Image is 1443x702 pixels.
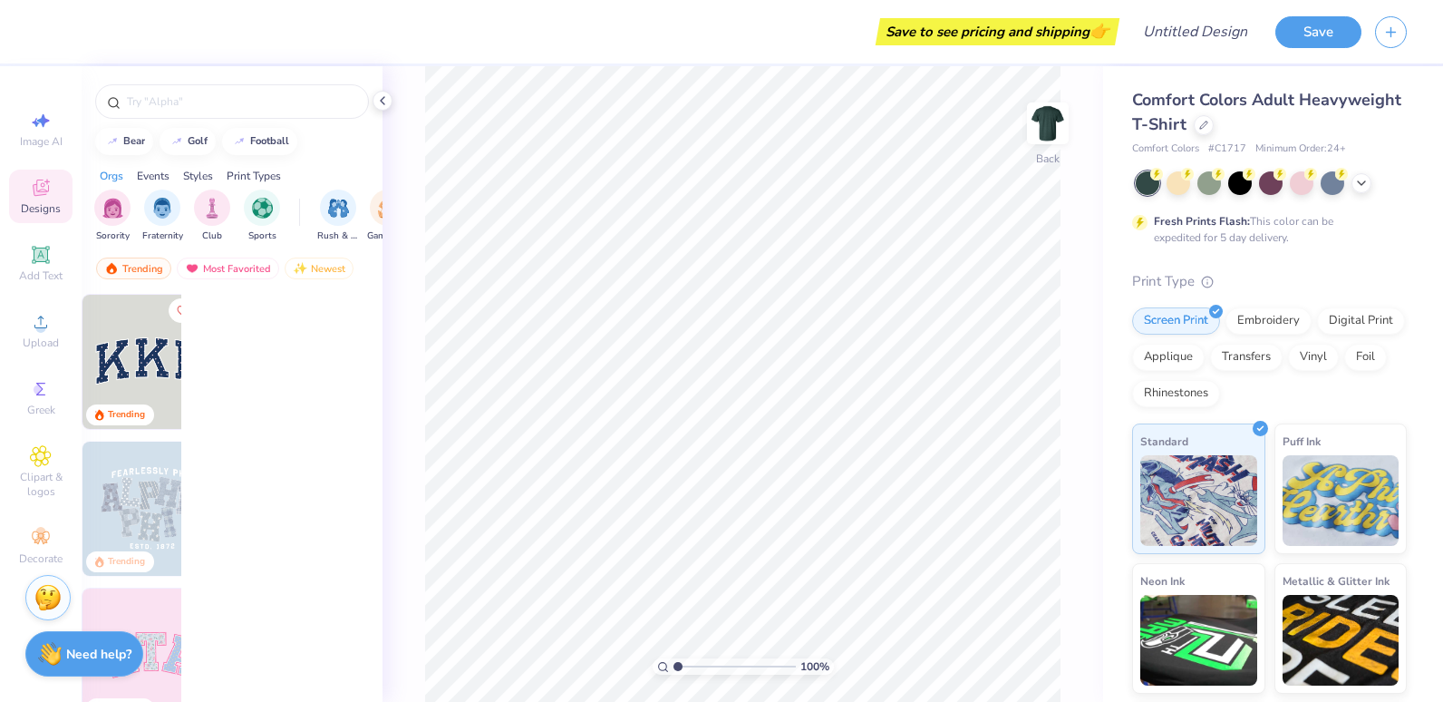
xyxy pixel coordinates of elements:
span: Rush & Bid [317,229,359,243]
img: Game Day Image [378,198,399,219]
button: Like [169,298,211,323]
div: Newest [285,258,353,279]
span: Sports [248,229,276,243]
div: golf [188,136,208,146]
span: Puff Ink [1283,432,1321,451]
span: Game Day [367,229,409,243]
img: trend_line.gif [232,136,247,147]
img: Puff Ink [1283,455,1399,546]
div: Print Type [1132,271,1407,292]
img: Sorority Image [102,198,123,219]
div: Back [1036,151,1060,167]
div: Foil [1344,344,1387,371]
div: filter for Game Day [367,190,409,243]
span: Club [202,229,222,243]
div: filter for Sorority [94,190,131,243]
span: # C1717 [1208,141,1246,157]
img: Neon Ink [1140,595,1257,686]
img: Metallic & Glitter Ink [1283,595,1399,686]
div: Digital Print [1317,307,1405,335]
img: trend_line.gif [169,136,184,147]
button: filter button [244,190,280,243]
input: Try "Alpha" [125,93,357,111]
button: golf [160,128,216,155]
span: 👉 [1090,20,1109,42]
span: Neon Ink [1140,571,1185,590]
button: bear [95,128,153,155]
img: Back [1030,105,1066,141]
span: Image AI [20,134,63,149]
span: 100 % [800,658,829,675]
img: trend_line.gif [105,136,120,147]
div: Styles [183,168,213,184]
div: Trending [96,258,171,279]
strong: Fresh Prints Flash: [1154,214,1250,229]
img: 5a4b4175-9e88-49c8-8a23-26d96782ddc6 [82,442,217,576]
div: Applique [1132,344,1205,371]
div: This color can be expedited for 5 day delivery. [1154,213,1377,246]
strong: Need help? [66,646,131,663]
div: Rhinestones [1132,380,1220,407]
div: filter for Sports [244,190,280,243]
span: Comfort Colors [1132,141,1199,157]
span: Add Text [19,268,63,283]
span: Fraternity [142,229,183,243]
span: Designs [21,201,61,216]
span: Greek [27,403,55,417]
img: 3b9aba4f-e317-4aa7-a679-c95a879539bd [82,295,217,429]
button: filter button [142,190,183,243]
img: Newest.gif [293,262,307,275]
span: Minimum Order: 24 + [1255,141,1346,157]
button: Save [1275,16,1361,48]
div: Screen Print [1132,307,1220,335]
span: Upload [23,336,59,350]
div: filter for Fraternity [142,190,183,243]
button: filter button [367,190,409,243]
span: Clipart & logos [9,470,73,499]
button: filter button [94,190,131,243]
img: Sports Image [252,198,273,219]
span: Decorate [19,551,63,566]
img: trending.gif [104,262,119,275]
button: filter button [317,190,359,243]
img: Club Image [202,198,222,219]
button: football [222,128,297,155]
div: Orgs [100,168,123,184]
span: Metallic & Glitter Ink [1283,571,1390,590]
input: Untitled Design [1128,14,1262,50]
div: Trending [108,555,145,569]
img: Fraternity Image [152,198,172,219]
div: football [250,136,289,146]
span: Comfort Colors Adult Heavyweight T-Shirt [1132,89,1401,135]
div: Trending [108,408,145,422]
div: bear [123,136,145,146]
span: Sorority [96,229,130,243]
span: Standard [1140,432,1188,451]
div: Print Types [227,168,281,184]
div: filter for Club [194,190,230,243]
div: Embroidery [1225,307,1312,335]
div: Most Favorited [177,258,279,279]
div: Events [137,168,169,184]
img: most_fav.gif [185,262,199,275]
img: Rush & Bid Image [328,198,349,219]
div: Save to see pricing and shipping [880,18,1115,45]
div: filter for Rush & Bid [317,190,359,243]
img: Standard [1140,455,1257,546]
div: Transfers [1210,344,1283,371]
div: Vinyl [1288,344,1339,371]
button: filter button [194,190,230,243]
